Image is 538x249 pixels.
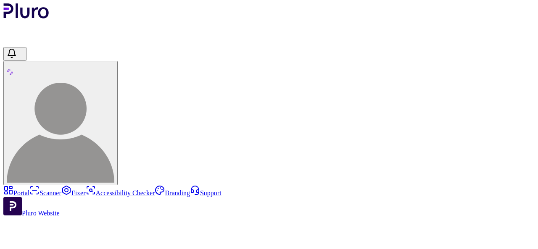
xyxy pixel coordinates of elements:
[3,61,118,185] button: gila c
[3,13,49,20] a: Logo
[3,185,535,217] aside: Sidebar menu
[3,210,60,217] a: Open Pluro Website
[61,189,86,197] a: Fixer
[86,189,155,197] a: Accessibility Checker
[7,75,114,183] img: gila c
[3,47,26,61] button: Open notifications, you have 125 new notifications
[3,189,29,197] a: Portal
[29,189,61,197] a: Scanner
[155,189,190,197] a: Branding
[190,189,222,197] a: Support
